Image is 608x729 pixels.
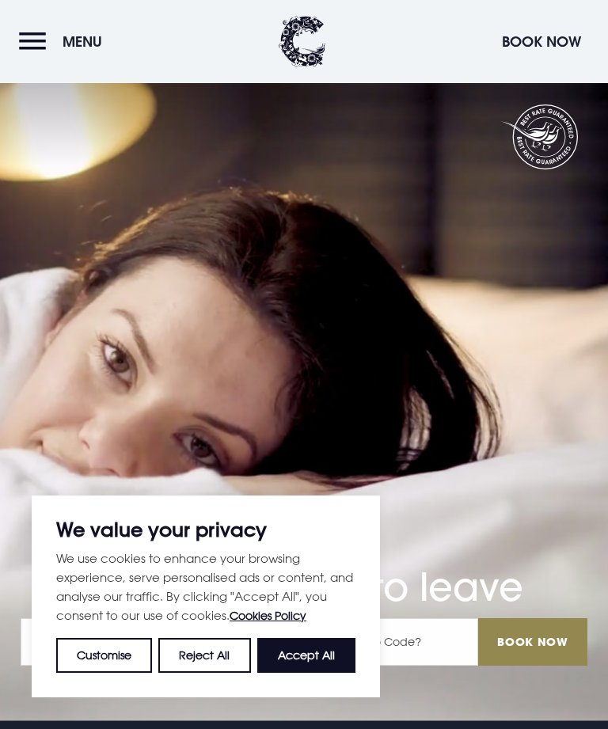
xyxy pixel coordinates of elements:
div: We value your privacy [32,495,380,697]
input: Have A Promo Code? [290,618,478,666]
span: Menu [63,32,102,51]
button: Accept All [257,638,355,673]
p: We use cookies to enhance your browsing experience, serve personalised ads or content, and analys... [56,549,355,625]
h1: You won't want to leave [21,498,587,610]
button: Menu [19,25,110,59]
button: Customise [56,638,152,673]
button: Book Now [494,25,589,59]
span: Check In [21,618,155,666]
img: Clandeboye Lodge [279,16,326,67]
a: Cookies Policy [230,609,306,622]
p: We value your privacy [56,520,355,539]
input: Book Now [478,618,587,666]
span: Stay [21,544,587,556]
button: Reject All [158,638,250,673]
